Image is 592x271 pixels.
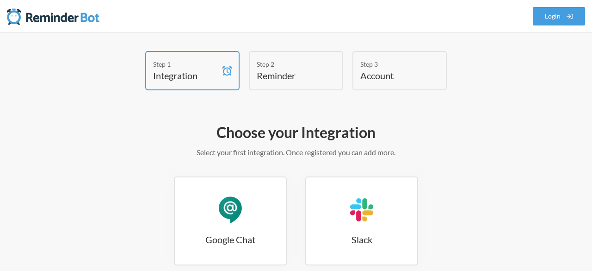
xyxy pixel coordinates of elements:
[533,7,586,25] a: Login
[306,233,417,246] h3: Slack
[28,147,564,158] p: Select your first integration. Once registered you can add more.
[257,59,321,69] div: Step 2
[257,69,321,82] h4: Reminder
[153,59,218,69] div: Step 1
[175,233,286,246] h3: Google Chat
[153,69,218,82] h4: Integration
[28,123,564,142] h2: Choose your Integration
[360,59,425,69] div: Step 3
[360,69,425,82] h4: Account
[7,7,99,25] img: Reminder Bot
